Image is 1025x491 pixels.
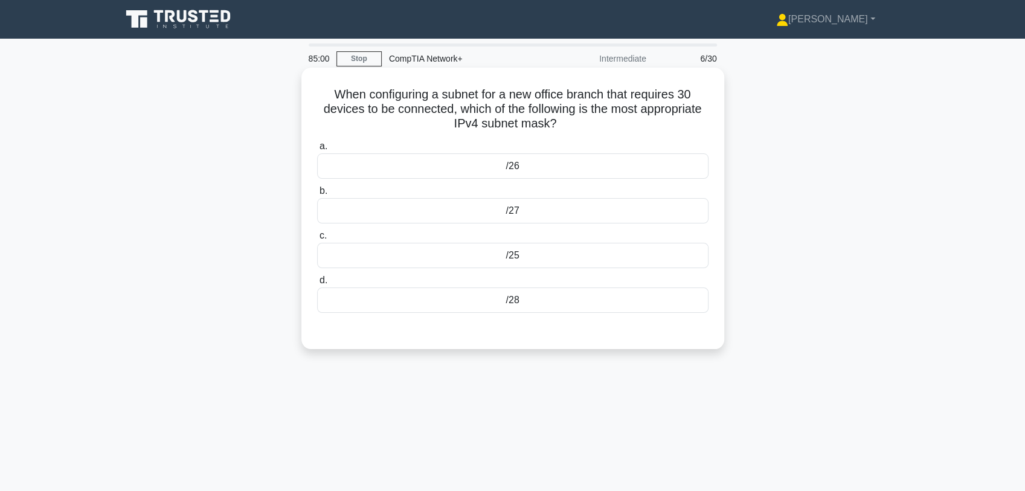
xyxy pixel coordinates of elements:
div: /27 [317,198,709,223]
div: /25 [317,243,709,268]
h5: When configuring a subnet for a new office branch that requires 30 devices to be connected, which... [316,87,710,132]
span: a. [320,141,327,151]
span: b. [320,185,327,196]
span: d. [320,275,327,285]
a: [PERSON_NAME] [747,7,904,31]
a: Stop [336,51,382,66]
div: CompTIA Network+ [382,47,548,71]
span: c. [320,230,327,240]
div: Intermediate [548,47,654,71]
div: 6/30 [654,47,724,71]
div: /28 [317,287,709,313]
div: /26 [317,153,709,179]
div: 85:00 [301,47,336,71]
